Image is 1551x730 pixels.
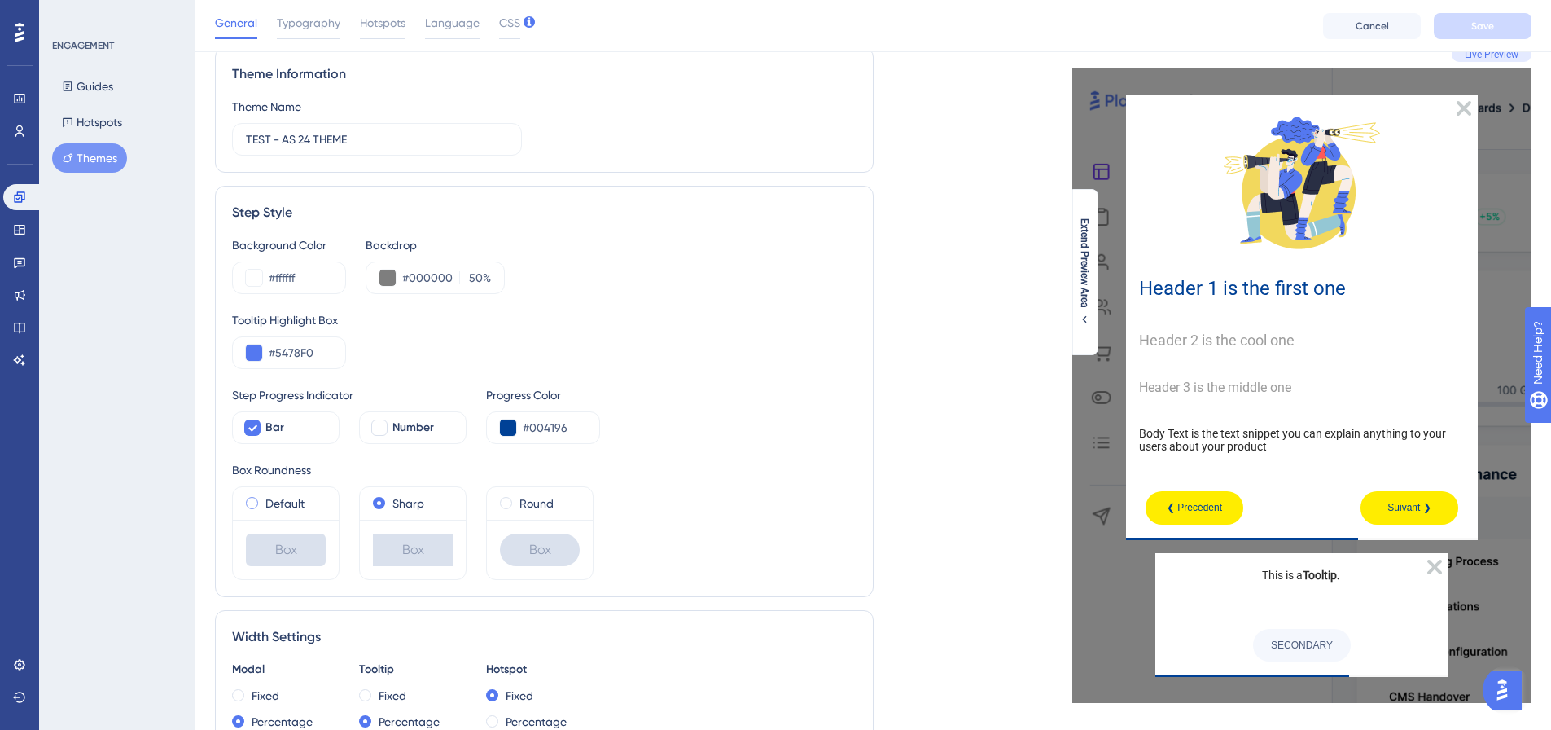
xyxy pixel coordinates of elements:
div: Backdrop [366,235,505,255]
div: Box [373,534,453,566]
div: Step Progress Indicator [232,385,467,405]
div: Theme Information [232,64,857,84]
button: Hotspots [52,108,132,137]
span: Save [1471,20,1494,33]
button: Previous [1146,491,1243,525]
div: Width Settings [232,627,857,647]
b: Tooltip. [1303,569,1340,582]
button: SECONDARY [1253,629,1351,662]
div: Box [500,534,580,566]
iframe: UserGuiding AI Assistant Launcher [1483,666,1531,715]
label: Round [519,494,554,513]
span: Live Preview [1465,48,1518,61]
span: Need Help? [38,4,102,24]
h3: Header 3 is the middle one [1139,380,1465,395]
button: Cancel [1323,13,1421,39]
div: Tooltip Highlight Box [232,310,857,330]
div: Tooltip [359,660,467,679]
div: Modal [232,660,340,679]
label: Fixed [252,686,279,706]
button: Extend Preview Area [1071,218,1098,326]
h1: Header 1 is the first one [1139,277,1465,300]
span: Number [392,418,434,438]
label: % [459,268,491,288]
label: Default [265,494,305,513]
div: ENGAGEMENT [52,39,114,52]
label: Fixed [506,686,533,706]
button: Next [1360,491,1458,525]
div: Theme Name [232,97,301,117]
label: Fixed [379,686,406,706]
div: Background Color [232,235,346,255]
h2: Header 2 is the cool one [1139,332,1465,349]
div: Step Style [232,203,857,222]
button: Save [1434,13,1531,39]
button: Guides [52,72,123,101]
span: General [215,13,257,33]
span: CSS [499,13,520,33]
div: Box Roundness [232,460,857,480]
label: Sharp [392,494,424,513]
span: Typography [277,13,340,33]
input: Theme Name [246,130,508,148]
div: Progress Color [486,385,600,405]
div: Close Preview [1457,101,1471,116]
input: % [465,268,483,288]
button: Themes [52,143,127,173]
span: Extend Preview Area [1078,218,1091,308]
p: Body Text is the text snippet you can explain anything to your users about your product [1139,427,1465,453]
div: Hotspot [486,660,594,679]
div: Close Preview [1427,560,1442,574]
span: Bar [265,418,284,438]
img: Modal Media [1220,101,1383,264]
span: Language [425,13,480,33]
div: Box [246,534,326,566]
span: Cancel [1356,20,1389,33]
p: This is a [1168,566,1435,585]
span: Hotspots [360,13,405,33]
